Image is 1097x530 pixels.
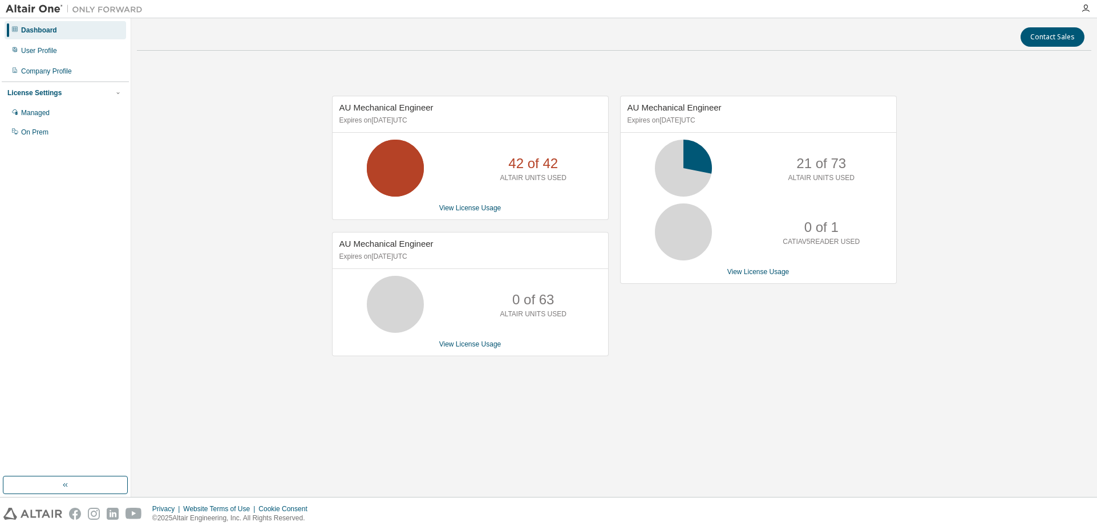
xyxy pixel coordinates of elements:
div: Website Terms of Use [183,504,258,513]
a: View License Usage [727,268,790,276]
div: User Profile [21,46,57,55]
div: Company Profile [21,67,72,76]
div: Managed [21,108,50,117]
img: linkedin.svg [107,508,119,520]
p: Expires on [DATE] UTC [339,252,598,262]
img: Altair One [6,3,148,15]
p: 42 of 42 [508,154,558,173]
img: altair_logo.svg [3,508,62,520]
img: instagram.svg [88,508,100,520]
p: ALTAIR UNITS USED [500,309,566,319]
button: Contact Sales [1021,27,1084,47]
p: 0 of 63 [512,290,554,309]
span: AU Mechanical Engineer [628,103,722,112]
p: © 2025 Altair Engineering, Inc. All Rights Reserved. [152,513,314,523]
p: Expires on [DATE] UTC [628,116,886,125]
span: AU Mechanical Engineer [339,103,434,112]
div: Cookie Consent [258,504,314,513]
p: ALTAIR UNITS USED [788,173,855,183]
div: License Settings [7,88,62,97]
p: 0 of 1 [804,218,839,237]
p: 21 of 73 [796,154,846,173]
div: Privacy [152,504,183,513]
img: youtube.svg [126,508,142,520]
a: View License Usage [439,340,501,348]
p: ALTAIR UNITS USED [500,173,566,183]
p: Expires on [DATE] UTC [339,116,598,125]
div: Dashboard [21,26,57,35]
img: facebook.svg [69,508,81,520]
a: View License Usage [439,204,501,212]
span: AU Mechanical Engineer [339,239,434,248]
div: On Prem [21,128,48,137]
p: CATIAV5READER USED [783,237,860,247]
